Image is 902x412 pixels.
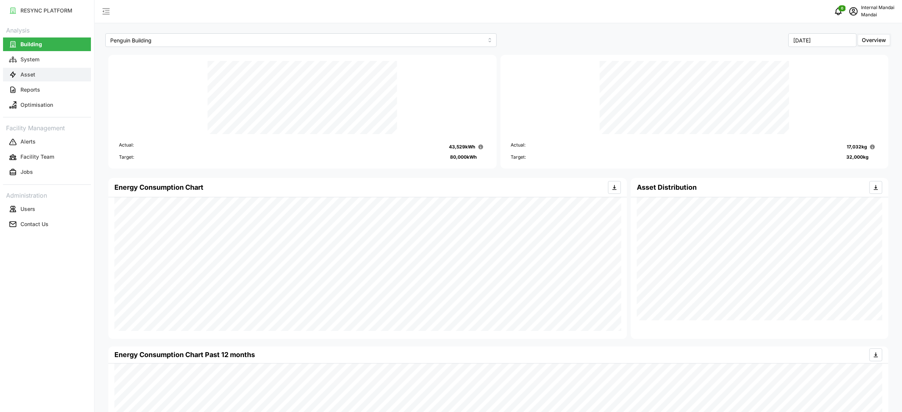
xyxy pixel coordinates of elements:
a: Alerts [3,134,91,150]
p: Optimisation [20,101,53,109]
p: 32,000 kg [846,154,869,161]
input: Select Month [788,33,857,47]
p: RESYNC PLATFORM [20,7,72,14]
p: Facility Team [20,153,54,161]
p: Energy Consumption Chart Past 12 months [114,350,255,360]
p: Internal Mandai [861,4,894,11]
p: Target: [511,154,526,161]
a: Facility Team [3,150,91,165]
p: Reports [20,86,40,94]
a: Reports [3,82,91,97]
a: Users [3,201,91,217]
p: Facility Management [3,122,91,133]
a: Asset [3,67,91,82]
span: Overview [862,37,886,43]
p: Building [20,41,42,48]
p: System [20,56,39,63]
button: notifications [831,4,846,19]
p: 43,529 kWh [449,144,475,151]
a: Building [3,37,91,52]
p: Administration [3,189,91,200]
button: Users [3,202,91,216]
p: 17,032 kg [847,144,867,151]
button: Alerts [3,135,91,149]
p: Target: [119,154,134,161]
a: RESYNC PLATFORM [3,3,91,18]
p: Users [20,205,35,213]
button: RESYNC PLATFORM [3,4,91,17]
a: Optimisation [3,97,91,112]
p: Contact Us [20,220,48,228]
span: 0 [841,6,843,11]
h4: Energy Consumption Chart [114,183,203,192]
a: Jobs [3,165,91,180]
p: Actual: [119,142,134,152]
h4: Asset Distribution [637,183,697,192]
button: Contact Us [3,217,91,231]
button: Reports [3,83,91,97]
p: Asset [20,71,35,78]
p: Mandai [861,11,894,19]
button: Jobs [3,165,91,179]
p: Actual: [511,142,526,152]
a: Contact Us [3,217,91,232]
button: Optimisation [3,98,91,112]
p: Jobs [20,168,33,176]
button: Facility Team [3,150,91,164]
button: Building [3,37,91,51]
button: Asset [3,68,91,81]
button: System [3,53,91,66]
p: Analysis [3,24,91,35]
p: 80,000 kWh [450,154,477,161]
button: schedule [846,4,861,19]
a: System [3,52,91,67]
p: Alerts [20,138,36,145]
